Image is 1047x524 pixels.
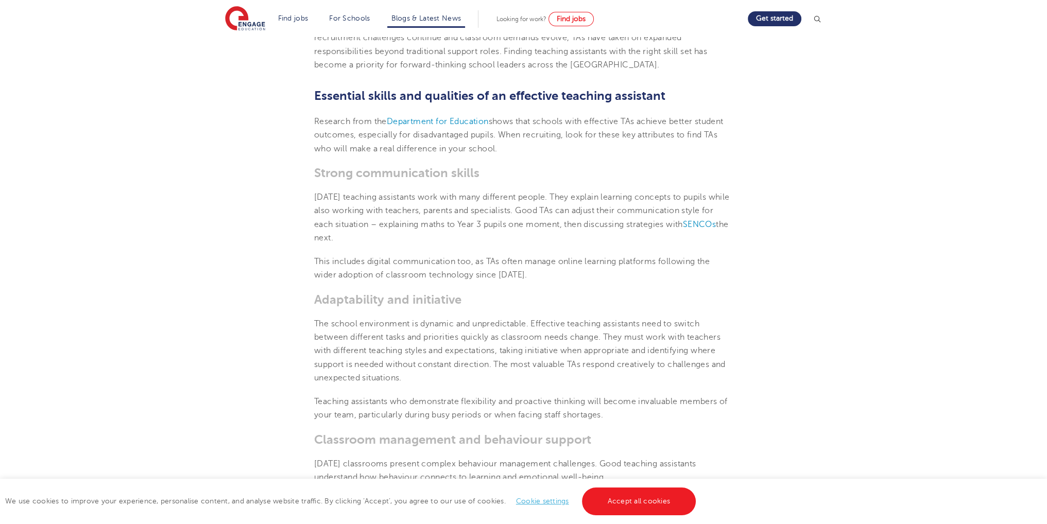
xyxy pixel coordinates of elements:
span: Looking for work? [496,15,546,23]
a: Blogs & Latest News [391,14,461,22]
a: Find jobs [278,14,308,22]
a: SENCOs [683,220,716,229]
a: For Schools [329,14,370,22]
span: The school environment is dynamic and unpredictable. Effective teaching assistants need to switch... [314,319,726,382]
span: Essential skills and qualities of an effective teaching assistant [314,89,665,103]
span: Strong communication skills [314,166,479,180]
a: Department for Education [387,117,489,126]
span: We use cookies to improve your experience, personalise content, and analyse website traffic. By c... [5,497,698,505]
img: Engage Education [225,6,265,32]
span: the next. [314,220,728,242]
span: In [DATE], teaching assistants (TAs) are more important to school success than ever before. As te... [314,20,712,69]
span: [DATE] teaching assistants work with many different people. They explain learning concepts to pup... [314,193,729,229]
a: Find jobs [548,12,594,26]
span: Teaching assistants who demonstrate flexibility and proactive thinking will become invaluable mem... [314,397,728,420]
span: This includes digital communication too, as TAs often manage online learning platforms following ... [314,257,710,280]
span: shows that schools with effective TAs achieve better student outcomes, especially for disadvantag... [314,117,723,153]
span: [DATE] classrooms present complex behaviour management challenges. Good teaching assistants under... [314,459,696,482]
span: Adaptability and initiative [314,292,461,307]
a: Accept all cookies [582,487,696,515]
span: Find jobs [557,15,586,23]
a: Cookie settings [516,497,569,505]
span: Classroom management and behaviour support [314,432,591,447]
a: Get started [748,11,801,26]
span: Research from the [314,117,387,126]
